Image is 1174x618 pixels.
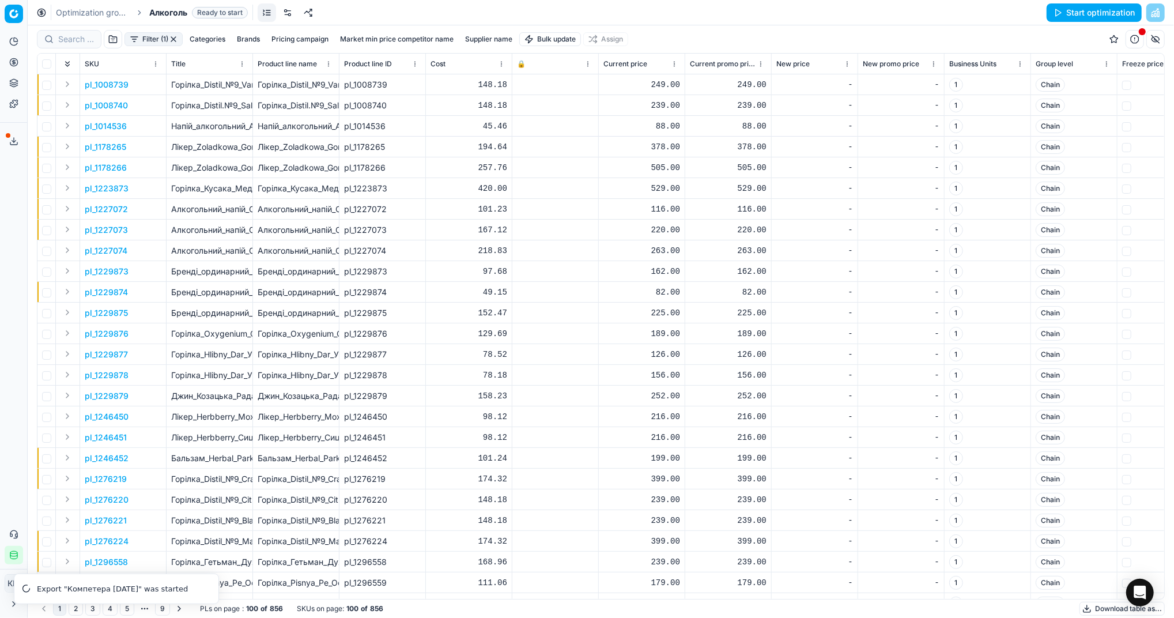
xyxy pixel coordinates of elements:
span: 1 [949,244,963,258]
div: Бренді_ординарний_Aliko_C&W_36%_0.25_л [258,287,334,298]
button: Assign [583,32,628,46]
div: 189.00 [603,328,680,340]
span: 1 [949,78,963,92]
p: pl_1296558 [85,556,128,568]
div: - [863,204,939,215]
span: 1 [949,410,963,424]
span: Chain [1036,348,1065,361]
div: - [863,411,939,423]
div: Горілка_Hlibny_Dar_Українська_Фірмова_40%_0.7_л [258,370,334,381]
input: Search by SKU or title [58,33,94,45]
div: 216.00 [603,411,680,423]
div: 116.00 [603,204,680,215]
div: 162.00 [690,266,767,277]
button: Go to next page [172,602,186,616]
span: 1 [949,327,963,341]
div: 129.69 [431,328,507,340]
p: Алкогольний_напій_Cavo_D'oro_Original_28%_0.5_л [171,224,248,236]
button: 4 [103,602,118,616]
div: 78.52 [431,349,507,360]
button: Pricing campaign [267,32,333,46]
button: Expand [61,202,74,216]
p: pl_1246450 [85,411,129,423]
button: 1 [53,602,66,616]
p: Горілка_Hlibny_Dar_Українська_Фірмова_40%_0.7_л [171,370,248,381]
button: pl_1227074 [85,245,127,257]
button: Expand [61,430,74,444]
button: pl_1223873 [85,183,129,194]
span: Chain [1036,431,1065,444]
button: Expand [61,492,74,506]
span: New price [776,59,810,69]
div: - [863,100,939,111]
div: 126.00 [603,349,680,360]
div: 148.18 [431,79,507,91]
div: - [863,162,939,174]
p: Бренді_ординарний_Aliko_C&W_36%_0.5_л [171,266,248,277]
p: pl_1014536 [85,120,127,132]
div: pl_1178265 [344,141,421,153]
button: pl_1227073 [85,224,128,236]
div: pl_1229875 [344,307,421,319]
div: pl_1227073 [344,224,421,236]
div: - [863,328,939,340]
p: Бренді_ординарний_Aliko_C&W_36%_0.25_л [171,287,248,298]
div: Горілка_Distil_№9_Vanilla_38%,_0.5_л [258,79,334,91]
button: pl_1229873 [85,266,129,277]
div: pl_1229879 [344,390,421,402]
button: pl_1276220 [85,494,129,506]
span: Current price [603,59,647,69]
span: Current promo price [690,59,755,69]
div: 420.00 [431,183,507,194]
button: Expand [61,472,74,485]
span: 🔒 [517,59,526,69]
div: 225.00 [690,307,767,319]
span: Chain [1036,223,1065,237]
div: Алкогольний_напій_Cavo_D'oro_Original_28%_0.7_л [258,245,334,257]
div: 257.76 [431,162,507,174]
span: Cost [431,59,446,69]
div: Горілка_Hlibny_Dar_Українська_Класична_40%_0.7_л [258,349,334,360]
span: Business Units [949,59,996,69]
div: 263.00 [690,245,767,257]
button: pl_1246452 [85,453,129,464]
p: pl_1229874 [85,287,128,298]
div: Джин_Козацька_Рада_Export_Edition_40%_0.7_л [258,390,334,402]
div: 189.00 [690,328,767,340]
button: Expand [61,160,74,174]
div: - [863,141,939,153]
span: New promo price [863,59,919,69]
div: - [863,79,939,91]
div: - [863,224,939,236]
div: 88.00 [690,120,767,132]
span: Chain [1036,202,1065,216]
div: - [776,287,853,298]
span: Chain [1036,327,1065,341]
div: - [863,349,939,360]
div: 249.00 [690,79,767,91]
div: 116.00 [690,204,767,215]
div: - [863,245,939,257]
button: Filter (1) [124,32,183,46]
span: 1 [949,223,963,237]
span: Chain [1036,265,1065,278]
div: - [863,183,939,194]
div: 98.12 [431,411,507,423]
div: 249.00 [603,79,680,91]
button: pl_1246451 [85,432,127,443]
span: Product line ID [344,59,392,69]
div: 156.00 [690,370,767,381]
p: Лікер_Herbberry_Сицилійський_апельсин_30%_0.5_л [171,432,248,443]
span: Ready to start [192,7,248,18]
button: pl_1229879 [85,390,129,402]
span: Product line name [258,59,317,69]
div: - [776,328,853,340]
div: Лікер_Herbberry_Мохіто_30%_0.5_л [258,411,334,423]
strong: 100 [346,604,358,613]
span: 1 [949,140,963,154]
div: 158.23 [431,390,507,402]
div: 82.00 [690,287,767,298]
span: Chain [1036,78,1065,92]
